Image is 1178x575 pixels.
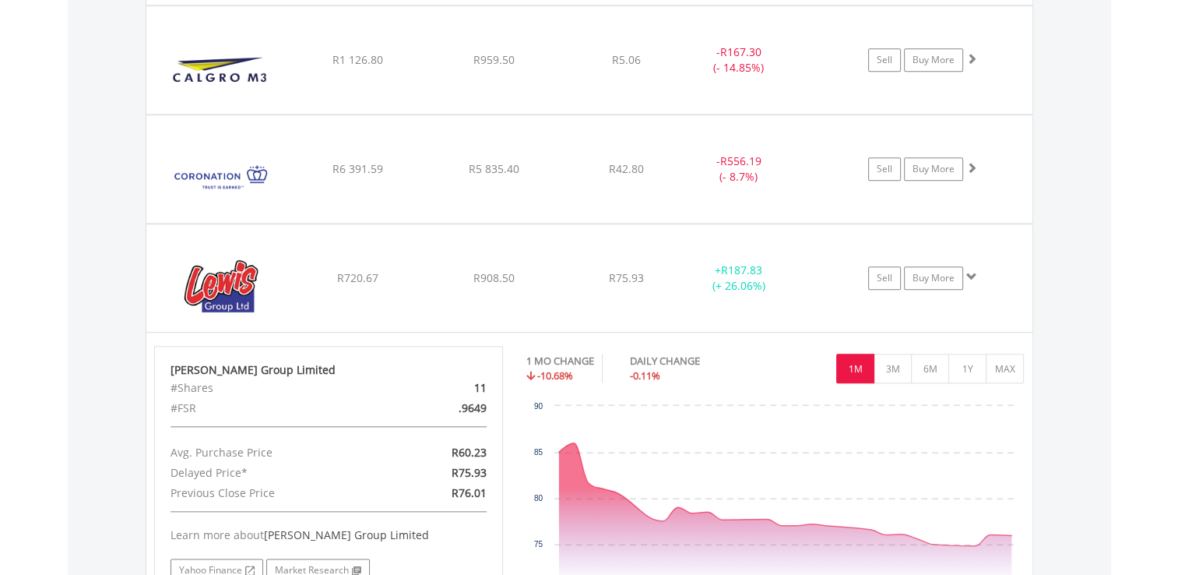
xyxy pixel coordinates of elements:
[534,448,543,457] text: 85
[332,161,383,176] span: R6 391.59
[264,527,429,542] span: [PERSON_NAME] Group Limited
[385,398,498,418] div: .9649
[609,270,644,285] span: R75.93
[337,270,378,285] span: R720.67
[171,362,487,378] div: [PERSON_NAME] Group Limited
[868,157,901,181] a: Sell
[154,244,288,328] img: EQU.ZA.LEW.png
[154,26,288,110] img: EQU.ZA.CGR.png
[720,153,761,168] span: R556.19
[630,354,754,369] div: DAILY CHANGE
[159,443,385,463] div: Avg. Purchase Price
[537,369,573,383] span: -10.68%
[159,378,385,398] div: #Shares
[948,354,986,383] button: 1Y
[159,398,385,418] div: #FSR
[171,527,487,543] div: Learn more about
[526,354,594,369] div: 1 MO CHANGE
[904,157,963,181] a: Buy More
[452,445,487,460] span: R60.23
[159,463,385,483] div: Delayed Price*
[680,263,798,294] div: + (+ 26.06%)
[911,354,949,383] button: 6M
[986,354,1024,383] button: MAX
[680,153,798,185] div: - (- 8.7%)
[609,161,644,176] span: R42.80
[868,48,901,72] a: Sell
[332,52,383,67] span: R1 126.80
[904,266,963,290] a: Buy More
[612,52,641,67] span: R5.06
[836,354,874,383] button: 1M
[534,540,543,549] text: 75
[904,48,963,72] a: Buy More
[452,465,487,480] span: R75.93
[534,494,543,503] text: 80
[721,263,762,277] span: R187.83
[534,402,543,411] text: 90
[720,44,761,59] span: R167.30
[868,266,901,290] a: Sell
[385,378,498,398] div: 11
[452,485,487,500] span: R76.01
[630,369,660,383] span: -0.11%
[874,354,912,383] button: 3M
[473,270,515,285] span: R908.50
[159,483,385,503] div: Previous Close Price
[473,52,515,67] span: R959.50
[680,44,798,76] div: - (- 14.85%)
[154,135,288,219] img: EQU.ZA.CML.png
[469,161,519,176] span: R5 835.40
